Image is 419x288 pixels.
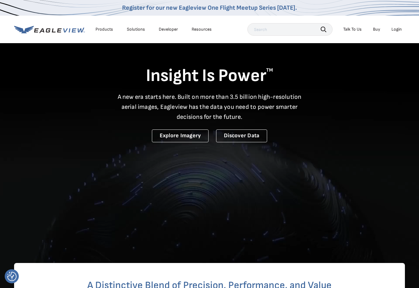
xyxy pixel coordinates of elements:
sup: TM [266,67,273,73]
input: Search [247,23,333,36]
div: Resources [192,27,212,32]
p: A new era starts here. Built on more than 3.5 billion high-resolution aerial images, Eagleview ha... [114,92,305,122]
div: Login [391,27,402,32]
div: Products [96,27,113,32]
h1: Insight Is Power [14,65,405,87]
a: Explore Imagery [152,129,209,142]
a: Buy [373,27,380,32]
div: Talk To Us [343,27,362,32]
img: Revisit consent button [7,272,17,281]
a: Developer [159,27,178,32]
div: Solutions [127,27,145,32]
a: Register for our new Eagleview One Flight Meetup Series [DATE]. [122,4,297,12]
button: Consent Preferences [7,272,17,281]
a: Discover Data [216,129,267,142]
